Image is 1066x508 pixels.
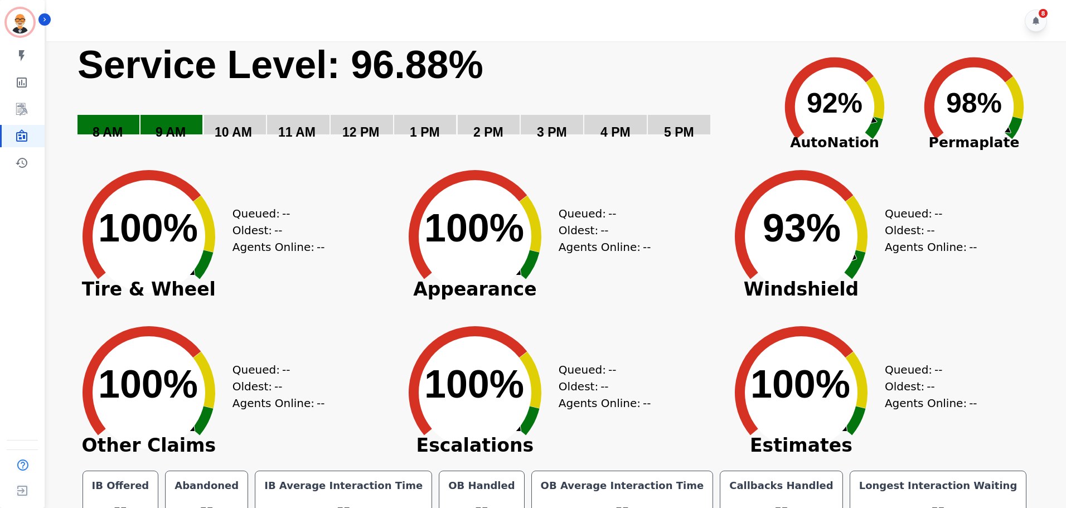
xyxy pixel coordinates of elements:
[934,361,942,378] span: --
[98,362,198,406] text: 100%
[65,284,232,295] span: Tire & Wheel
[1039,9,1048,18] div: 8
[262,478,425,494] div: IB Average Interaction Time
[600,378,608,395] span: --
[282,361,290,378] span: --
[424,362,524,406] text: 100%
[424,206,524,250] text: 100%
[927,378,934,395] span: --
[317,239,324,255] span: --
[76,41,763,156] svg: Service Level: 0%
[718,284,885,295] span: Windshield
[750,362,850,406] text: 100%
[727,478,836,494] div: Callbacks Handled
[391,284,559,295] span: Appearance
[608,361,616,378] span: --
[342,125,379,139] text: 12 PM
[232,222,316,239] div: Oldest:
[232,361,316,378] div: Queued:
[77,43,483,86] text: Service Level: 96.88%
[969,395,977,412] span: --
[274,222,282,239] span: --
[93,125,123,139] text: 8 AM
[885,395,980,412] div: Agents Online:
[969,239,977,255] span: --
[232,378,316,395] div: Oldest:
[600,222,608,239] span: --
[559,239,653,255] div: Agents Online:
[885,378,968,395] div: Oldest:
[643,395,651,412] span: --
[215,125,252,139] text: 10 AM
[559,205,642,222] div: Queued:
[274,378,282,395] span: --
[317,395,324,412] span: --
[643,239,651,255] span: --
[65,440,232,451] span: Other Claims
[946,88,1002,119] text: 98%
[278,125,316,139] text: 11 AM
[718,440,885,451] span: Estimates
[927,222,934,239] span: --
[885,222,968,239] div: Oldest:
[98,206,198,250] text: 100%
[446,478,517,494] div: OB Handled
[559,378,642,395] div: Oldest:
[600,125,631,139] text: 4 PM
[232,239,327,255] div: Agents Online:
[232,205,316,222] div: Queued:
[473,125,503,139] text: 2 PM
[232,395,327,412] div: Agents Online:
[885,361,968,378] div: Queued:
[763,206,841,250] text: 93%
[807,88,863,119] text: 92%
[934,205,942,222] span: --
[410,125,440,139] text: 1 PM
[559,395,653,412] div: Agents Online:
[664,125,694,139] text: 5 PM
[765,132,904,153] span: AutoNation
[559,222,642,239] div: Oldest:
[391,440,559,451] span: Escalations
[537,125,567,139] text: 3 PM
[885,239,980,255] div: Agents Online:
[7,9,33,36] img: Bordered avatar
[608,205,616,222] span: --
[539,478,706,494] div: OB Average Interaction Time
[904,132,1044,153] span: Permaplate
[885,205,968,222] div: Queued:
[172,478,241,494] div: Abandoned
[559,361,642,378] div: Queued:
[857,478,1020,494] div: Longest Interaction Waiting
[156,125,186,139] text: 9 AM
[90,478,152,494] div: IB Offered
[282,205,290,222] span: --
